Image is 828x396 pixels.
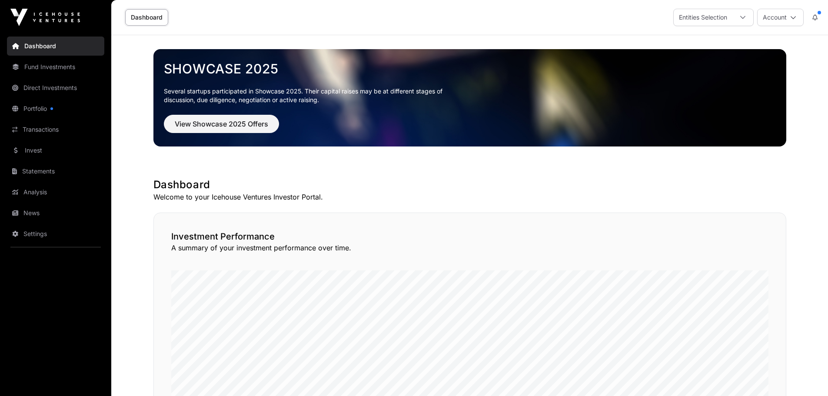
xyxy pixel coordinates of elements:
a: Dashboard [125,9,168,26]
a: News [7,203,104,223]
a: Transactions [7,120,104,139]
h2: Investment Performance [171,230,768,243]
button: View Showcase 2025 Offers [164,115,279,133]
h1: Dashboard [153,178,786,192]
a: Invest [7,141,104,160]
p: Welcome to your Icehouse Ventures Investor Portal. [153,192,786,202]
a: Portfolio [7,99,104,118]
a: Statements [7,162,104,181]
a: View Showcase 2025 Offers [164,123,279,132]
p: A summary of your investment performance over time. [171,243,768,253]
p: Several startups participated in Showcase 2025. Their capital raises may be at different stages o... [164,87,456,104]
img: Showcase 2025 [153,49,786,146]
a: Direct Investments [7,78,104,97]
button: Account [757,9,804,26]
a: Analysis [7,183,104,202]
a: Dashboard [7,37,104,56]
span: View Showcase 2025 Offers [175,119,268,129]
div: Entities Selection [674,9,732,26]
a: Settings [7,224,104,243]
a: Fund Investments [7,57,104,77]
a: Showcase 2025 [164,61,776,77]
img: Icehouse Ventures Logo [10,9,80,26]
